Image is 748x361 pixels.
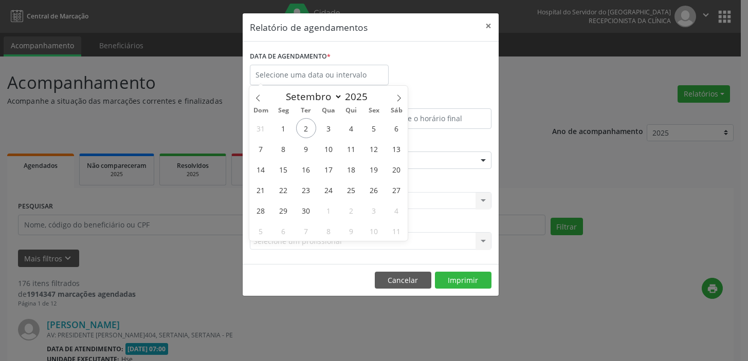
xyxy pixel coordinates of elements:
[362,107,385,114] span: Sex
[319,118,339,138] span: Setembro 3, 2025
[435,272,491,289] button: Imprimir
[341,139,361,159] span: Setembro 11, 2025
[250,49,331,65] label: DATA DE AGENDAMENTO
[341,200,361,220] span: Outubro 2, 2025
[319,221,339,241] span: Outubro 8, 2025
[251,159,271,179] span: Setembro 14, 2025
[296,159,316,179] span: Setembro 16, 2025
[273,159,294,179] span: Setembro 15, 2025
[385,107,408,114] span: Sáb
[296,118,316,138] span: Setembro 2, 2025
[250,21,368,34] h5: Relatório de agendamentos
[386,221,406,241] span: Outubro 11, 2025
[296,139,316,159] span: Setembro 9, 2025
[251,200,271,220] span: Setembro 28, 2025
[319,139,339,159] span: Setembro 10, 2025
[273,200,294,220] span: Setembro 29, 2025
[319,180,339,200] span: Setembro 24, 2025
[363,118,384,138] span: Setembro 5, 2025
[296,221,316,241] span: Outubro 7, 2025
[319,159,339,179] span: Setembro 17, 2025
[273,221,294,241] span: Outubro 6, 2025
[341,159,361,179] span: Setembro 18, 2025
[249,107,272,114] span: Dom
[273,139,294,159] span: Setembro 8, 2025
[319,200,339,220] span: Outubro 1, 2025
[342,90,376,103] input: Year
[373,92,491,108] label: ATÉ
[317,107,340,114] span: Qua
[250,65,389,85] input: Selecione uma data ou intervalo
[341,221,361,241] span: Outubro 9, 2025
[341,180,361,200] span: Setembro 25, 2025
[375,272,431,289] button: Cancelar
[386,159,406,179] span: Setembro 20, 2025
[281,89,342,104] select: Month
[251,221,271,241] span: Outubro 5, 2025
[273,118,294,138] span: Setembro 1, 2025
[272,107,295,114] span: Seg
[386,139,406,159] span: Setembro 13, 2025
[386,180,406,200] span: Setembro 27, 2025
[251,139,271,159] span: Setembro 7, 2025
[363,180,384,200] span: Setembro 26, 2025
[478,13,499,39] button: Close
[386,118,406,138] span: Setembro 6, 2025
[273,180,294,200] span: Setembro 22, 2025
[251,180,271,200] span: Setembro 21, 2025
[251,118,271,138] span: Agosto 31, 2025
[340,107,362,114] span: Qui
[295,107,317,114] span: Ter
[363,139,384,159] span: Setembro 12, 2025
[373,108,491,129] input: Selecione o horário final
[363,221,384,241] span: Outubro 10, 2025
[363,159,384,179] span: Setembro 19, 2025
[386,200,406,220] span: Outubro 4, 2025
[296,180,316,200] span: Setembro 23, 2025
[341,118,361,138] span: Setembro 4, 2025
[296,200,316,220] span: Setembro 30, 2025
[363,200,384,220] span: Outubro 3, 2025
